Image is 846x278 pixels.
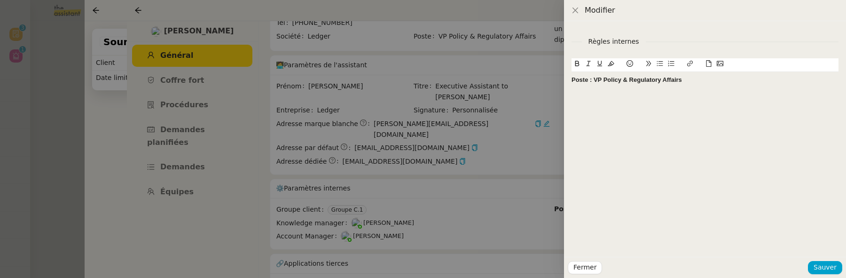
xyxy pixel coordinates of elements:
span: Fermer [573,262,596,273]
span: Sauver [814,262,837,273]
button: Fermer [568,261,602,274]
button: Sauver [808,261,842,274]
button: Close [572,7,579,15]
span: Règles internes [582,36,646,47]
strong: Poste : VP Policy & Regulatory Affairs [572,76,682,83]
span: Modifier [585,6,615,15]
